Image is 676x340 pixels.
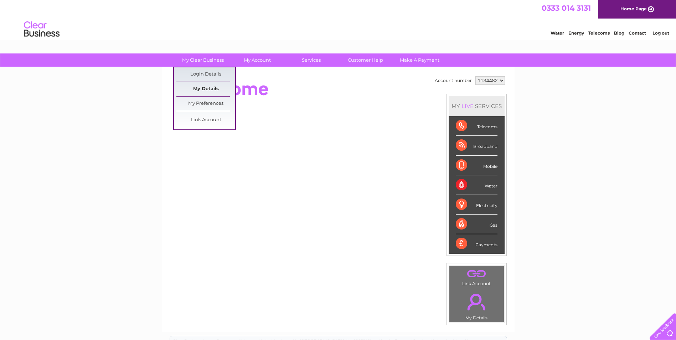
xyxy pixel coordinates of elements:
[282,53,341,67] a: Services
[451,268,502,280] a: .
[176,97,235,111] a: My Preferences
[568,30,584,36] a: Energy
[456,195,497,215] div: Electricity
[449,288,504,323] td: My Details
[456,215,497,234] div: Gas
[456,136,497,155] div: Broadband
[614,30,624,36] a: Blog
[460,103,475,109] div: LIVE
[629,30,646,36] a: Contact
[390,53,449,67] a: Make A Payment
[652,30,669,36] a: Log out
[456,116,497,136] div: Telecoms
[588,30,610,36] a: Telecoms
[336,53,395,67] a: Customer Help
[24,19,60,40] img: logo.png
[542,4,591,12] a: 0333 014 3131
[456,175,497,195] div: Water
[176,67,235,82] a: Login Details
[551,30,564,36] a: Water
[456,234,497,253] div: Payments
[174,53,232,67] a: My Clear Business
[176,82,235,96] a: My Details
[176,113,235,127] a: Link Account
[433,74,474,87] td: Account number
[449,266,504,288] td: Link Account
[449,96,505,116] div: MY SERVICES
[451,289,502,314] a: .
[170,4,507,35] div: Clear Business is a trading name of Verastar Limited (registered in [GEOGRAPHIC_DATA] No. 3667643...
[228,53,287,67] a: My Account
[456,156,497,175] div: Mobile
